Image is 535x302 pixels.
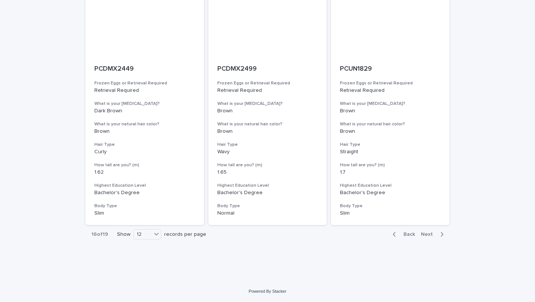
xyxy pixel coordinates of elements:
[340,65,441,73] p: PCUN1829
[94,121,195,127] h3: What is your natural hair color?
[94,101,195,107] h3: What is your [MEDICAL_DATA]?
[399,232,415,237] span: Back
[340,142,441,148] h3: Hair Type
[340,80,441,86] h3: Frozen Eggs or Retrieval Required
[249,289,286,293] a: Powered By Stacker
[340,169,441,176] p: 1.7
[340,128,441,135] p: Brown
[340,87,441,94] p: Retrieval Required
[94,162,195,168] h3: How tall are you? (m)
[217,169,318,176] p: 1.65
[94,149,195,155] p: Curly
[85,225,114,244] p: 16 of 19
[217,162,318,168] h3: How tall are you? (m)
[94,108,195,114] p: Dark Brown
[217,101,318,107] h3: What is your [MEDICAL_DATA]?
[134,231,152,238] div: 12
[94,190,195,196] p: Bachelor's Degree
[340,203,441,209] h3: Body Type
[217,149,318,155] p: Wavy
[421,232,437,237] span: Next
[217,80,318,86] h3: Frozen Eggs or Retrieval Required
[94,142,195,148] h3: Hair Type
[340,190,441,196] p: Bachelor's Degree
[217,210,318,216] p: Normal
[94,203,195,209] h3: Body Type
[94,87,195,94] p: Retrieval Required
[340,183,441,189] h3: Highest Education Level
[217,128,318,135] p: Brown
[340,210,441,216] p: Slim
[217,142,318,148] h3: Hair Type
[94,80,195,86] h3: Frozen Eggs or Retrieval Required
[94,183,195,189] h3: Highest Education Level
[94,128,195,135] p: Brown
[340,149,441,155] p: Straight
[418,231,450,238] button: Next
[340,108,441,114] p: Brown
[217,121,318,127] h3: What is your natural hair color?
[94,210,195,216] p: Slim
[117,231,130,238] p: Show
[94,169,195,176] p: 1.62
[217,87,318,94] p: Retrieval Required
[164,231,206,238] p: records per page
[217,190,318,196] p: Bachelor's Degree
[340,121,441,127] h3: What is your natural hair color?
[340,162,441,168] h3: How tall are you? (m)
[217,108,318,114] p: Brown
[340,101,441,107] h3: What is your [MEDICAL_DATA]?
[217,203,318,209] h3: Body Type
[217,183,318,189] h3: Highest Education Level
[387,231,418,238] button: Back
[217,65,318,73] p: PCDMX2499
[94,65,195,73] p: PCDMX2449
